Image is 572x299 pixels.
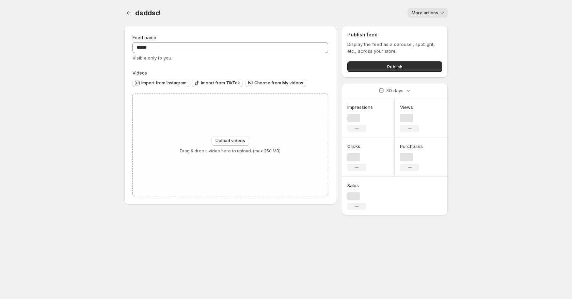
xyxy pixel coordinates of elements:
[387,63,402,70] span: Publish
[201,80,240,86] span: Import from TikTok
[254,80,303,86] span: Choose from My videos
[400,143,423,150] h3: Purchases
[132,70,147,76] span: Videos
[135,9,160,17] span: dsddsd
[347,41,442,54] p: Display the feed as a carousel, spotlight, etc., across your store.
[347,104,373,111] h3: Impressions
[132,35,156,40] span: Feed name
[245,79,306,87] button: Choose from My videos
[412,10,438,16] span: More actions
[216,138,245,144] span: Upload videos
[347,61,442,72] button: Publish
[347,143,360,150] h3: Clicks
[124,8,134,18] button: Settings
[132,79,189,87] button: Import from Instagram
[141,80,187,86] span: Import from Instagram
[400,104,413,111] h3: Views
[192,79,243,87] button: Import from TikTok
[132,55,172,61] span: Visible only to you.
[211,136,249,146] button: Upload videos
[386,87,403,94] p: 30 days
[408,8,448,18] button: More actions
[347,31,442,38] h2: Publish feed
[180,148,281,154] p: Drag & drop a video here to upload. (max 250 MB)
[347,182,359,189] h3: Sales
